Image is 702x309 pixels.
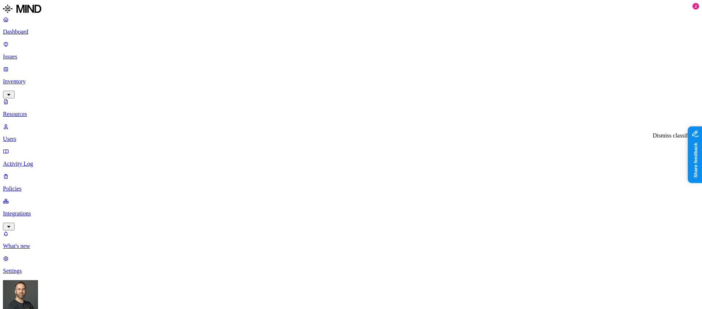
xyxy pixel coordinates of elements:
p: Settings [3,268,699,274]
p: What's new [3,243,699,249]
p: Policies [3,185,699,192]
p: Inventory [3,78,699,85]
p: Integrations [3,210,699,217]
p: Activity Log [3,161,699,167]
p: Users [3,136,699,142]
p: Issues [3,53,699,60]
img: MIND [3,3,41,15]
div: 2 [692,3,699,10]
p: Resources [3,111,699,117]
p: Dashboard [3,29,699,35]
